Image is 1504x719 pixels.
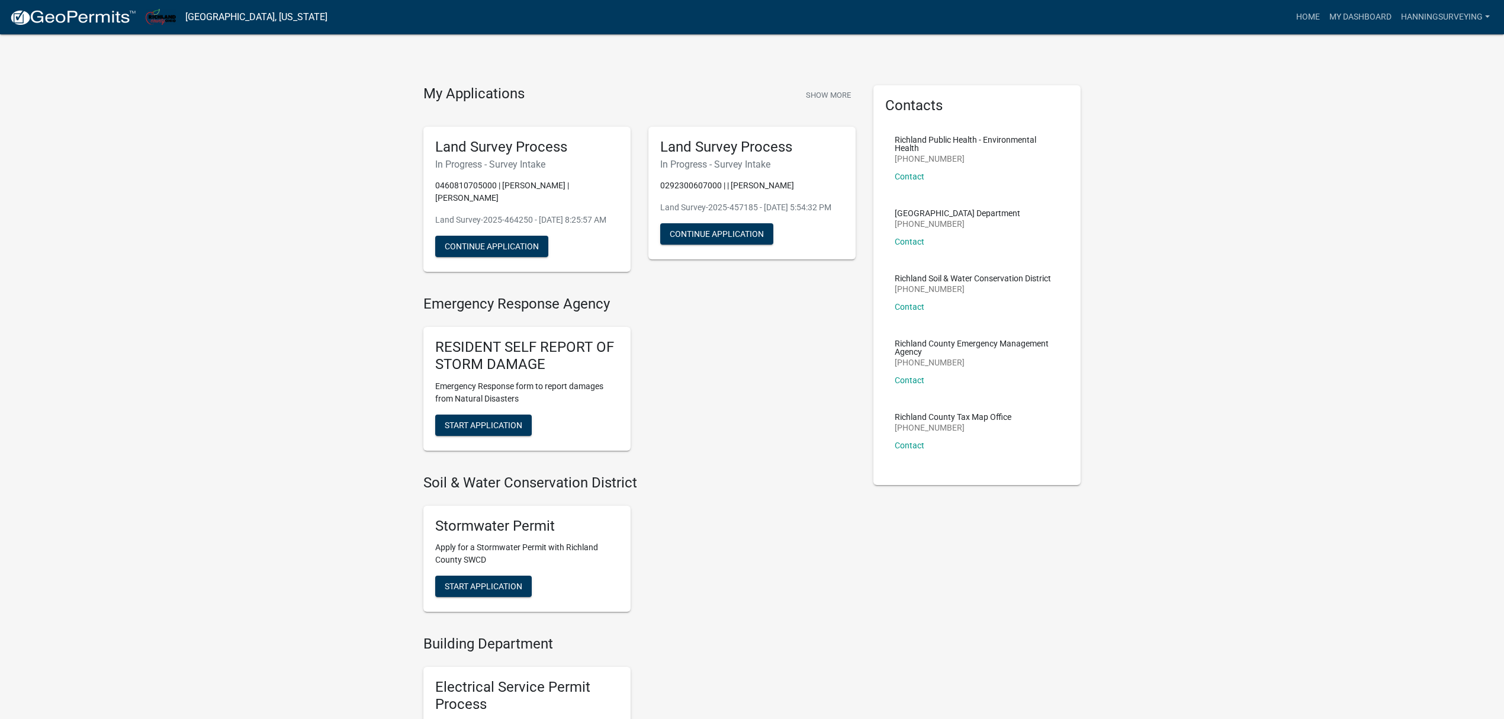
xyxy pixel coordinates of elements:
p: Richland County Emergency Management Agency [895,339,1059,356]
p: 0292300607000 | | [PERSON_NAME] [660,179,844,192]
h4: Emergency Response Agency [423,296,856,313]
h6: In Progress - Survey Intake [435,159,619,170]
p: Land Survey-2025-457185 - [DATE] 5:54:32 PM [660,201,844,214]
img: Richland County, Ohio [146,9,176,25]
p: Richland Public Health - Environmental Health [895,136,1059,152]
a: Contact [895,302,924,312]
a: Home [1291,6,1325,28]
button: Start Application [435,415,532,436]
h4: Soil & Water Conservation District [423,474,856,492]
a: [GEOGRAPHIC_DATA], [US_STATE] [185,7,327,27]
h5: RESIDENT SELF REPORT OF STORM DAMAGE [435,339,619,373]
span: Start Application [445,582,522,591]
a: Contact [895,172,924,181]
a: Contact [895,237,924,246]
span: Start Application [445,420,522,429]
h5: Electrical Service Permit Process [435,679,619,713]
p: Emergency Response form to report damages from Natural Disasters [435,380,619,405]
p: Land Survey-2025-464250 - [DATE] 8:25:57 AM [435,214,619,226]
h6: In Progress - Survey Intake [660,159,844,170]
p: [GEOGRAPHIC_DATA] Department [895,209,1020,217]
p: [PHONE_NUMBER] [895,285,1051,293]
p: 0460810705000 | [PERSON_NAME] | [PERSON_NAME] [435,179,619,204]
h5: Stormwater Permit [435,518,619,535]
button: Show More [801,85,856,105]
p: Richland Soil & Water Conservation District [895,274,1051,283]
a: Contact [895,375,924,385]
button: Continue Application [435,236,548,257]
p: [PHONE_NUMBER] [895,155,1059,163]
a: HanningSurveying [1396,6,1495,28]
h4: My Applications [423,85,525,103]
h4: Building Department [423,635,856,653]
p: Apply for a Stormwater Permit with Richland County SWCD [435,541,619,566]
h5: Land Survey Process [435,139,619,156]
button: Continue Application [660,223,773,245]
p: Richland County Tax Map Office [895,413,1011,421]
p: [PHONE_NUMBER] [895,423,1011,432]
h5: Land Survey Process [660,139,844,156]
a: Contact [895,441,924,450]
a: My Dashboard [1325,6,1396,28]
h5: Contacts [885,97,1069,114]
button: Start Application [435,576,532,597]
p: [PHONE_NUMBER] [895,220,1020,228]
p: [PHONE_NUMBER] [895,358,1059,367]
